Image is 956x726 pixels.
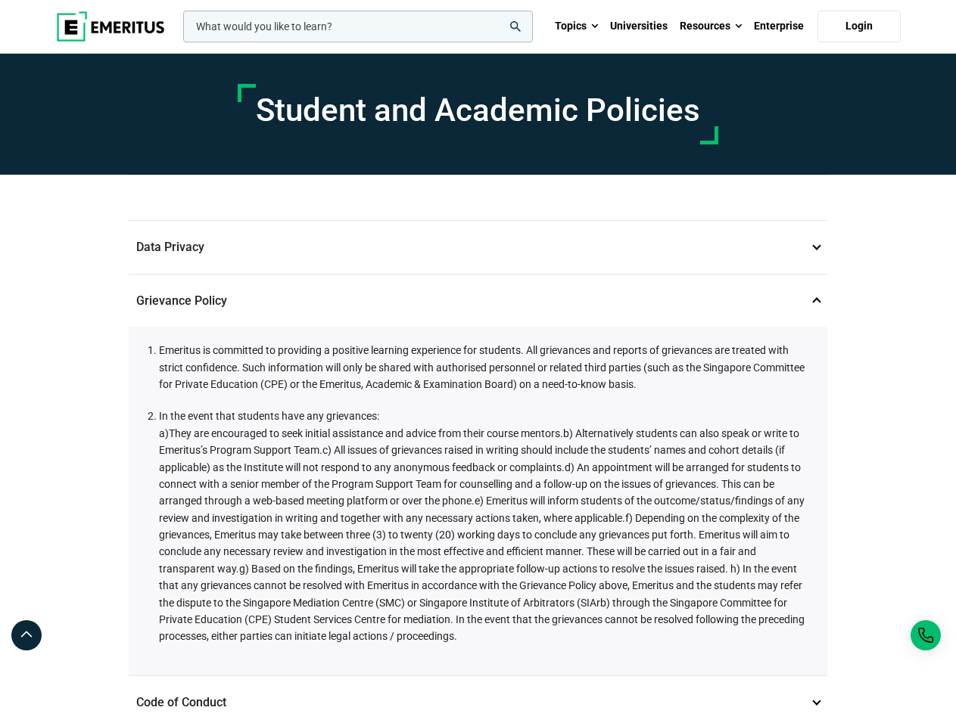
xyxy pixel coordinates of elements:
[256,92,700,129] h1: Student and Academic Policies
[129,221,827,274] p: Data Privacy
[159,461,801,507] span: d) An appointment will be arranged for students to connect with a senior member of the Program Su...
[159,427,563,439] span: a)They are encouraged to seek initial assistance and advice from their course mentors.
[159,444,785,473] span: c) All issues of grievances raised in writing should include the students’ names and cohort detai...
[159,495,805,523] span: e) Emeritus will inform students of the outcome/status/findings of any review and investigation i...
[159,563,805,643] span: g) Based on the findings, Emeritus will take the appropriate follow-up actions to resolve the iss...
[159,408,812,644] li: In the event that students have any grievances:
[129,275,827,327] p: Grievance Policy
[159,342,812,392] li: Emeritus is committed to providing a positive learning experience for students. All grievances an...
[183,11,533,42] input: woocommerce-product-search-field-0
[817,11,901,42] a: Login
[159,512,799,575] span: f) Depending on the complexity of the grievances, Emeritus may take between three (3) to twenty (...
